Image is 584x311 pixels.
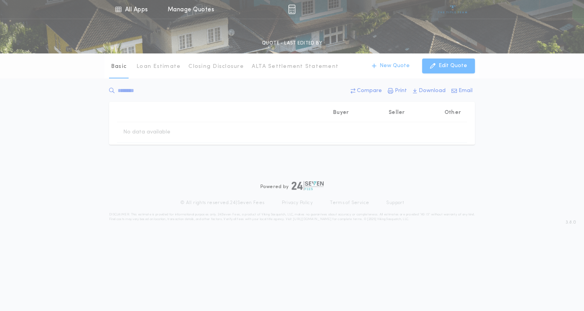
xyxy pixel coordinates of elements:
[357,87,382,95] p: Compare
[330,200,369,206] a: Terms of Service
[292,181,324,190] img: logo
[348,84,384,98] button: Compare
[364,59,417,73] button: New Quote
[422,59,475,73] button: Edit Quote
[180,200,265,206] p: © All rights reserved. 24|Seven Fees
[389,109,405,117] p: Seller
[117,122,177,142] td: No data available
[288,5,296,14] img: img
[419,87,446,95] p: Download
[410,84,448,98] button: Download
[262,39,322,47] p: QUOTE - LAST EDITED BY
[566,219,576,226] span: 3.8.0
[459,87,473,95] p: Email
[385,84,409,98] button: Print
[282,200,313,206] a: Privacy Policy
[293,218,331,221] a: [URL][DOMAIN_NAME]
[386,200,404,206] a: Support
[136,63,181,71] p: Loan Estimate
[111,63,127,71] p: Basic
[444,109,461,117] p: Other
[188,63,244,71] p: Closing Disclosure
[449,84,475,98] button: Email
[333,109,349,117] p: Buyer
[395,87,407,95] p: Print
[109,212,475,222] p: DISCLAIMER: This estimate is provided for informational purposes only. 24|Seven Fees, a product o...
[260,181,324,190] div: Powered by
[380,62,410,70] p: New Quote
[252,63,339,71] p: ALTA Settlement Statement
[439,62,467,70] p: Edit Quote
[438,5,468,13] img: vs-icon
